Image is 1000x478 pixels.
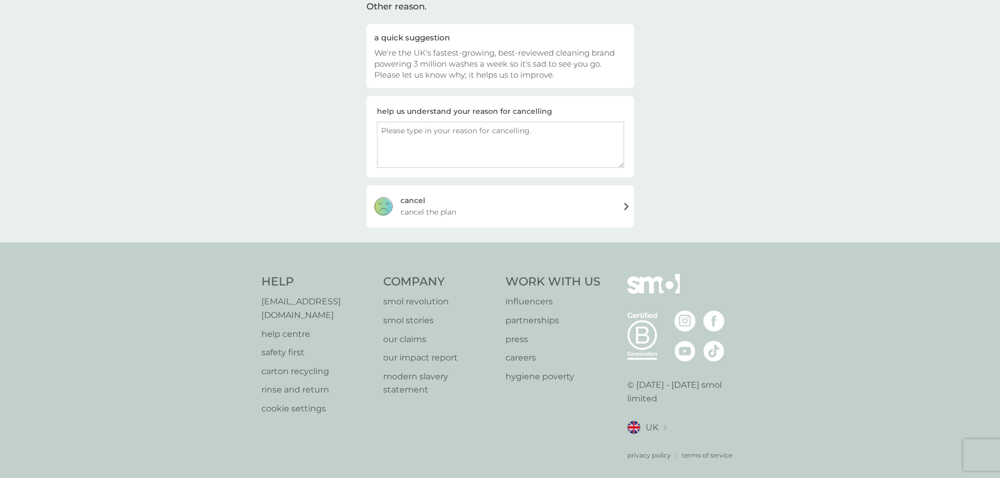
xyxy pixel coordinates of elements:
a: our impact report [383,351,495,365]
img: visit the smol Tiktok page [703,341,724,362]
img: UK flag [627,421,640,434]
a: modern slavery statement [383,370,495,397]
div: cancel [401,195,425,206]
a: carton recycling [261,365,373,378]
a: smol stories [383,314,495,327]
h4: Work With Us [506,274,601,290]
a: our claims [383,333,495,346]
a: influencers [506,295,601,309]
span: UK [646,421,658,434]
a: terms of service [682,450,732,460]
p: © [DATE] - [DATE] smol limited [627,378,739,405]
div: a quick suggestion [374,32,626,43]
a: safety first [261,346,373,359]
a: partnerships [506,314,601,327]
img: smol [627,274,680,310]
h4: Company [383,274,495,290]
h4: Help [261,274,373,290]
a: smol revolution [383,295,495,309]
a: help centre [261,327,373,341]
a: press [506,333,601,346]
a: hygiene poverty [506,370,601,384]
a: rinse and return [261,383,373,397]
img: visit the smol Facebook page [703,311,724,332]
span: cancel the plan [401,206,456,218]
a: careers [506,351,601,365]
a: cookie settings [261,402,373,416]
a: [EMAIL_ADDRESS][DOMAIN_NAME] [261,295,373,322]
img: select a new location [664,425,667,431]
img: visit the smol Instagram page [675,311,696,332]
span: We're the UK's fastest-growing, best-reviewed cleaning brand powering 3 million washes a week so ... [374,48,615,80]
div: help us understand your reason for cancelling [377,105,552,117]
img: visit the smol Youtube page [675,341,696,362]
a: privacy policy [627,450,671,460]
